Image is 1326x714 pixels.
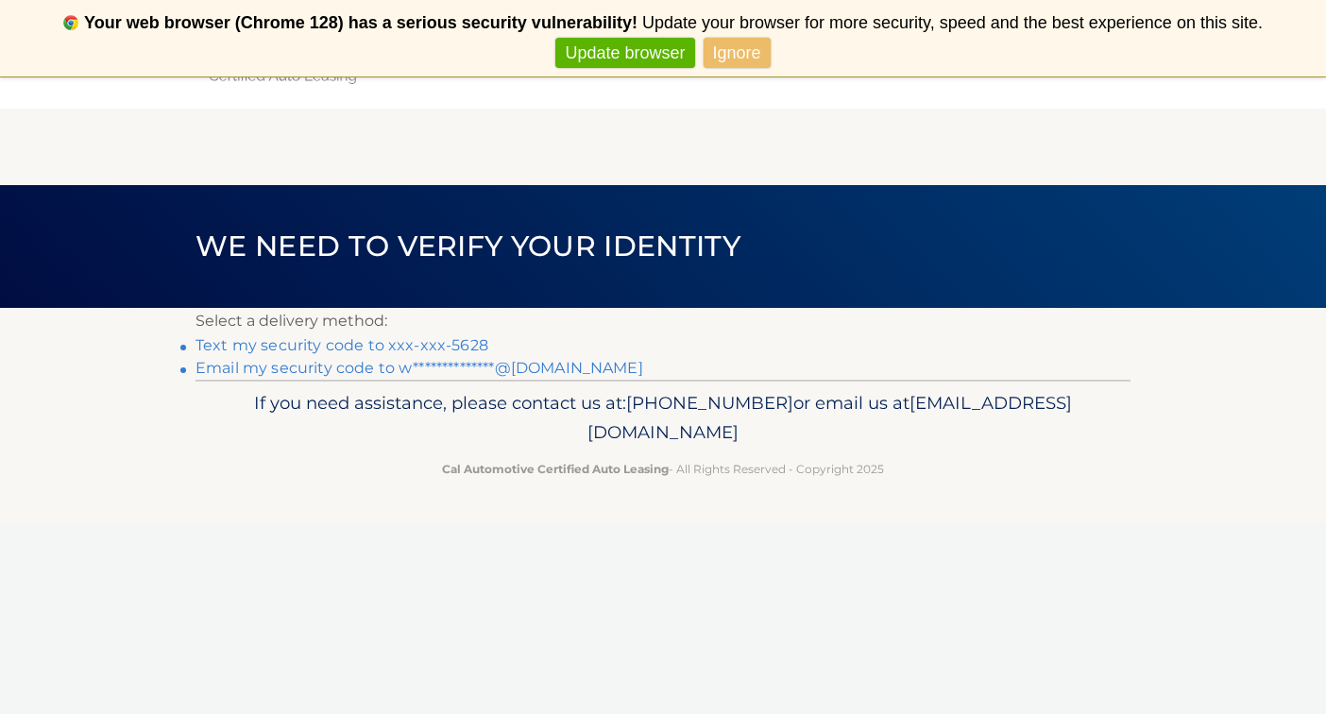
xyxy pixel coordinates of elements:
span: We need to verify your identity [195,229,740,263]
strong: Cal Automotive Certified Auto Leasing [442,462,669,476]
p: If you need assistance, please contact us at: or email us at [208,388,1118,449]
a: Ignore [704,38,771,69]
span: Update your browser for more security, speed and the best experience on this site. [642,13,1263,32]
b: Your web browser (Chrome 128) has a serious security vulnerability! [84,13,637,32]
a: Text my security code to xxx-xxx-5628 [195,336,488,354]
a: Update browser [555,38,694,69]
p: Select a delivery method: [195,308,1130,334]
span: [PHONE_NUMBER] [626,392,793,414]
p: - All Rights Reserved - Copyright 2025 [208,459,1118,479]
